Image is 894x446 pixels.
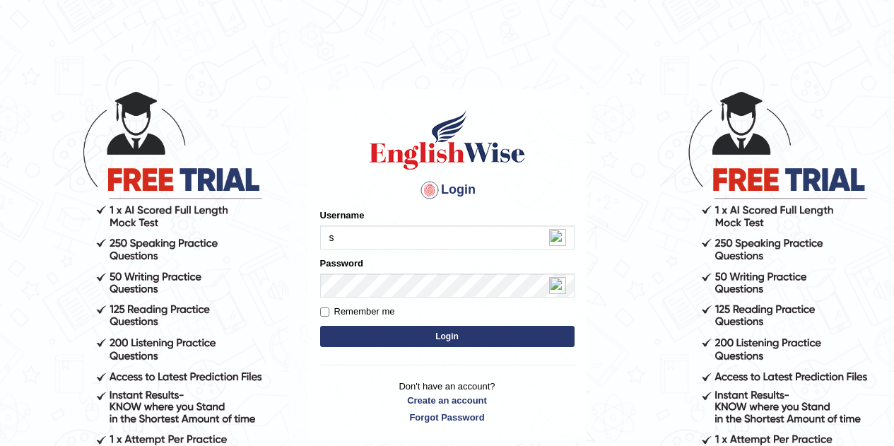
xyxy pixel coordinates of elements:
[320,257,363,270] label: Password
[320,179,575,201] h4: Login
[549,229,566,246] img: npw-badge-icon-locked.svg
[367,108,528,172] img: Logo of English Wise sign in for intelligent practice with AI
[320,394,575,407] a: Create an account
[549,277,566,294] img: npw-badge-icon-locked.svg
[320,209,365,222] label: Username
[320,326,575,347] button: Login
[320,305,395,319] label: Remember me
[320,380,575,423] p: Don't have an account?
[320,307,329,317] input: Remember me
[320,411,575,424] a: Forgot Password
